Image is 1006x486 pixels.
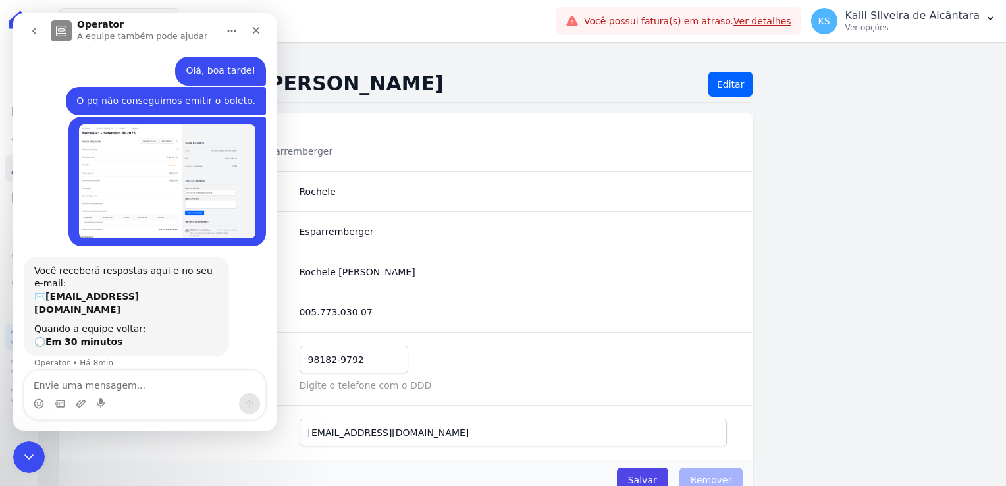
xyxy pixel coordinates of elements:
[59,8,178,33] button: 5 selecionados
[13,441,45,473] iframe: Intercom live chat
[63,82,242,95] div: O pq não conseguimos emitir o boleto.
[584,14,791,28] span: Você possui fatura(s) em atraso.
[21,252,205,303] div: Você receberá respostas aqui e no seu e-mail: ✉️
[21,346,100,354] div: Operator • Há 8min
[845,22,980,33] p: Ver opções
[162,43,253,72] div: Olá, boa tarde!
[20,385,31,396] button: Selecionador de Emoji
[13,13,277,431] iframe: Intercom live chat
[11,244,253,373] div: Operator diz…
[75,126,738,142] h3: Informações Básicas
[75,419,289,446] dt: Email
[300,379,738,392] p: Digite o telefone com o DDD
[59,53,985,67] nav: Breadcrumb
[300,265,738,279] dd: Rochele [PERSON_NAME]
[818,16,830,26] span: KS
[63,385,73,396] button: Upload do anexo
[11,358,252,380] textarea: Envie uma mensagem...
[226,380,247,401] button: Enviar uma mensagem
[206,5,231,30] button: Início
[11,74,253,104] div: Kalil diz…
[172,51,242,65] div: Olá, boa tarde!
[32,323,109,334] b: Em 30 minutos
[84,385,94,396] button: Start recording
[300,225,738,238] dd: Esparremberger
[733,16,791,26] a: Ver detalhes
[300,306,738,319] dd: 005.773.030 07
[53,74,253,103] div: O pq não conseguimos emitir o boleto.
[708,72,753,97] a: Editar
[11,103,253,244] div: Kalil diz…
[75,145,517,158] p: Detalhes do(a) cliente Rochele Horiana Esparremberger
[41,385,52,396] button: Selecionador de GIF
[231,5,255,29] div: Fechar
[21,278,126,302] b: [EMAIL_ADDRESS][DOMAIN_NAME]
[845,9,980,22] p: Kalil Silveira de Alcântara
[11,43,253,74] div: Kalil diz…
[59,72,698,97] h2: Dados do cliente: [PERSON_NAME]
[11,244,216,344] div: Você receberá respostas aqui e no seu e-mail:✉️[EMAIL_ADDRESS][DOMAIN_NAME]Quando a equipe voltar...
[300,185,738,198] dd: Rochele
[21,310,205,335] div: Quando a equipe voltar: 🕒
[64,16,194,30] p: A equipe também pode ajudar
[801,3,1006,40] button: KS Kalil Silveira de Alcântara Ver opções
